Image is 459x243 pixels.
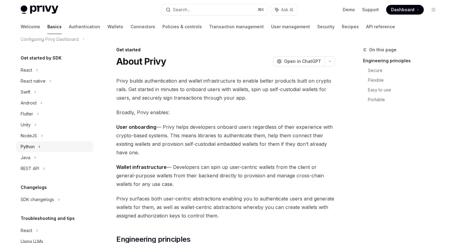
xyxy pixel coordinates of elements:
[69,19,100,34] a: Authentication
[161,4,268,15] button: Search...⌘K
[271,19,310,34] a: User management
[258,7,264,12] span: ⌘ K
[21,54,62,62] h5: Get started by SDK
[21,5,58,14] img: light logo
[209,19,264,34] a: Transaction management
[21,77,46,85] div: React native
[271,4,297,15] button: Ask AI
[368,66,443,75] a: Secure
[107,19,123,34] a: Wallets
[21,132,37,139] div: NodeJS
[116,123,335,157] span: — Privy helps developers onboard users regardless of their experience with crypto-based systems. ...
[116,47,335,53] div: Get started
[21,143,35,150] div: Python
[386,5,424,15] a: Dashboard
[21,121,31,128] div: Unity
[362,7,379,13] a: Support
[368,75,443,85] a: Flexible
[21,227,32,234] div: React
[21,215,75,222] h5: Troubleshooting and tips
[116,194,335,220] span: Privy surfaces both user-centric abstractions enabling you to authenticate users and generate wal...
[391,7,414,13] span: Dashboard
[21,99,36,107] div: Android
[116,56,166,67] h1: About Privy
[21,88,30,96] div: Swift
[116,164,167,170] strong: Wallet infrastructure
[429,5,438,15] button: Toggle dark mode
[343,7,355,13] a: Demo
[366,19,395,34] a: API reference
[317,19,335,34] a: Security
[162,19,202,34] a: Policies & controls
[21,19,40,34] a: Welcome
[173,6,190,13] div: Search...
[116,124,156,130] strong: User onboarding
[368,85,443,95] a: Easy to use
[47,19,62,34] a: Basics
[21,196,54,203] div: SDK changelogs
[21,184,47,191] h5: Changelogs
[21,67,32,74] div: React
[116,108,335,117] span: Broadly, Privy enables:
[281,7,293,13] span: Ask AI
[363,56,443,66] a: Engineering principles
[273,56,325,67] button: Open in ChatGPT
[369,46,396,53] span: On this page
[116,163,335,188] span: — Developers can spin up user-centric wallets from the client or general-purpose wallets from the...
[116,77,335,102] span: Privy builds authentication and wallet infrastructure to enable better products built on crypto r...
[21,165,39,172] div: REST API
[342,19,359,34] a: Recipes
[368,95,443,104] a: Portable
[21,154,30,161] div: Java
[131,19,155,34] a: Connectors
[21,110,33,118] div: Flutter
[284,58,321,64] span: Open in ChatGPT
